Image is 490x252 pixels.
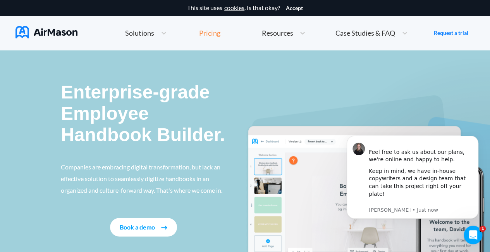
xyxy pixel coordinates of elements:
[199,29,220,36] div: Pricing
[464,226,482,244] iframe: Intercom live chat
[61,161,227,196] p: Companies are embracing digital transformation, but lack an effective solution to seamlessly digi...
[335,132,490,231] iframe: Intercom notifications message
[434,29,468,37] a: Request a trial
[286,5,303,11] button: Accept cookies
[125,29,154,36] span: Solutions
[61,81,227,146] p: Enterprise-grade Employee Handbook Builder.
[110,218,177,236] button: Book a demo
[335,29,395,36] span: Case Studies & FAQ
[261,29,293,36] span: Resources
[15,26,77,38] img: AirMason Logo
[199,26,220,40] a: Pricing
[224,4,244,11] a: cookies
[480,226,486,232] span: 1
